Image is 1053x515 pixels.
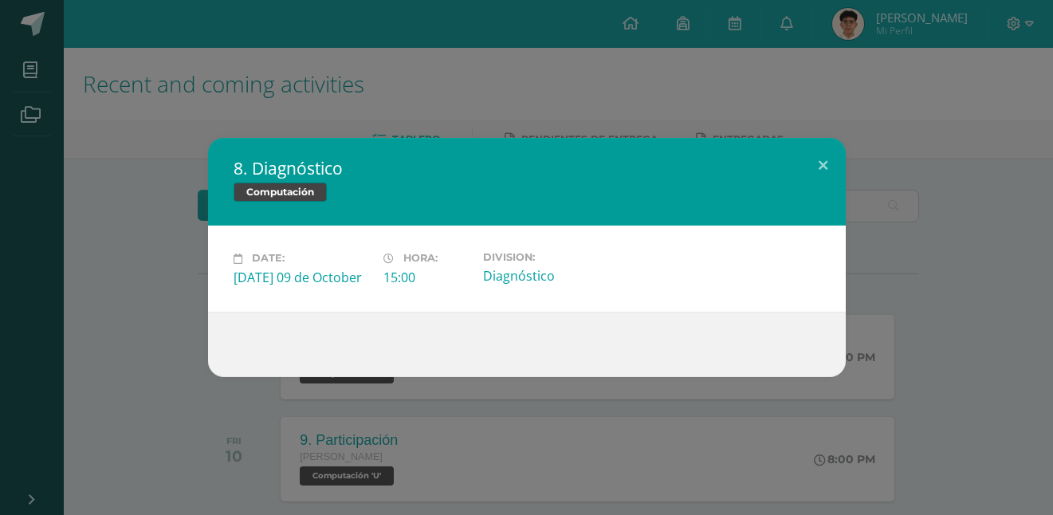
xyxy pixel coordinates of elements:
h2: 8. Diagnóstico [234,157,820,179]
span: Date: [252,253,285,265]
span: Computación [234,183,327,202]
div: Diagnóstico [483,267,620,285]
span: Hora: [403,253,438,265]
div: 15:00 [383,269,470,286]
div: [DATE] 09 de October [234,269,371,286]
label: Division: [483,251,620,263]
button: Close (Esc) [800,138,846,192]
